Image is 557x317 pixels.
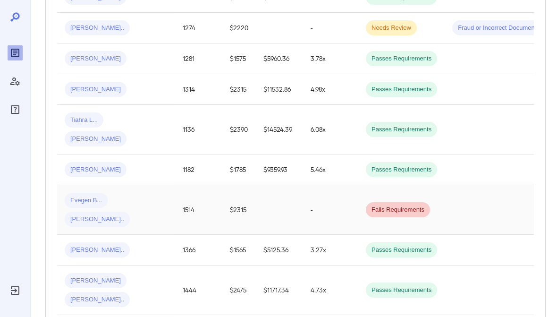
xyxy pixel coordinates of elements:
[256,105,303,154] td: $14524.39
[175,154,222,185] td: 1182
[222,43,256,74] td: $1575
[256,266,303,315] td: $11717.34
[175,235,222,266] td: 1366
[222,13,256,43] td: $2220
[303,154,358,185] td: 5.46x
[65,295,130,304] span: [PERSON_NAME]..
[222,105,256,154] td: $2390
[175,74,222,105] td: 1314
[303,43,358,74] td: 3.78x
[8,283,23,298] div: Log Out
[65,135,127,144] span: [PERSON_NAME]
[366,246,437,255] span: Passes Requirements
[366,24,417,33] span: Needs Review
[366,286,437,295] span: Passes Requirements
[65,276,127,285] span: [PERSON_NAME]
[222,154,256,185] td: $1785
[256,74,303,105] td: $11532.86
[175,43,222,74] td: 1281
[65,246,130,255] span: [PERSON_NAME]..
[303,266,358,315] td: 4.73x
[366,125,437,134] span: Passes Requirements
[65,85,127,94] span: [PERSON_NAME]
[175,13,222,43] td: 1274
[303,235,358,266] td: 3.27x
[8,102,23,117] div: FAQ
[65,215,130,224] span: [PERSON_NAME]..
[256,43,303,74] td: $5960.36
[366,165,437,174] span: Passes Requirements
[256,154,303,185] td: $9359.93
[303,105,358,154] td: 6.08x
[8,74,23,89] div: Manage Users
[65,54,127,63] span: [PERSON_NAME]
[303,74,358,105] td: 4.98x
[366,206,430,214] span: Fails Requirements
[366,54,437,63] span: Passes Requirements
[366,85,437,94] span: Passes Requirements
[222,235,256,266] td: $1565
[303,185,358,235] td: -
[175,185,222,235] td: 1514
[65,196,108,205] span: Evegen B...
[175,105,222,154] td: 1136
[175,266,222,315] td: 1444
[65,116,103,125] span: Tiahra L...
[65,165,127,174] span: [PERSON_NAME]
[65,24,130,33] span: [PERSON_NAME]..
[8,45,23,60] div: Reports
[303,13,358,43] td: -
[256,235,303,266] td: $5125.36
[222,266,256,315] td: $2475
[222,74,256,105] td: $2315
[222,185,256,235] td: $2315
